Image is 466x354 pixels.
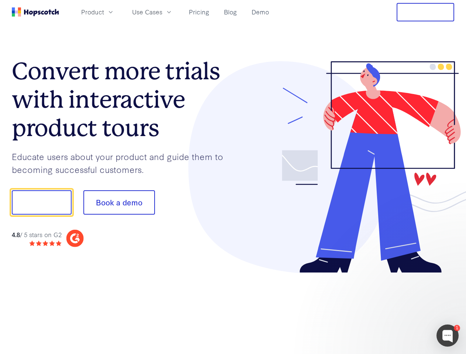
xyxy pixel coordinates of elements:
button: Free Trial [397,3,454,21]
button: Use Cases [128,6,177,18]
div: 1 [454,325,460,331]
strong: 4.8 [12,230,20,239]
a: Pricing [186,6,212,18]
p: Educate users about your product and guide them to becoming successful customers. [12,150,233,176]
span: Use Cases [132,7,162,17]
button: Book a demo [83,190,155,215]
a: Blog [221,6,240,18]
div: / 5 stars on G2 [12,230,62,239]
h1: Convert more trials with interactive product tours [12,57,233,142]
a: Home [12,7,59,17]
button: Show me! [12,190,72,215]
span: Product [81,7,104,17]
button: Product [77,6,119,18]
a: Demo [249,6,272,18]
